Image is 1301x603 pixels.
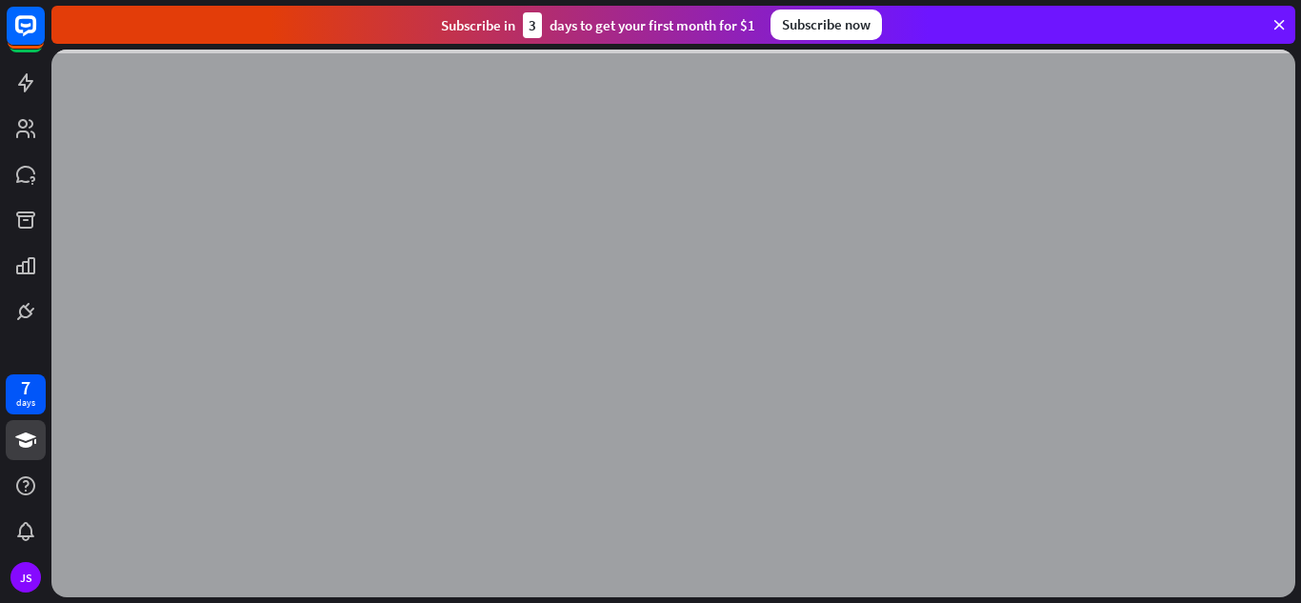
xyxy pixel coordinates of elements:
div: Subscribe in days to get your first month for $1 [441,12,755,38]
div: Subscribe now [771,10,882,40]
div: 3 [523,12,542,38]
div: 7 [21,379,30,396]
div: days [16,396,35,410]
div: JS [10,562,41,593]
a: 7 days [6,374,46,414]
